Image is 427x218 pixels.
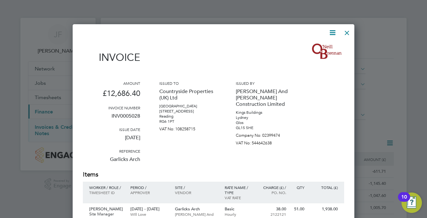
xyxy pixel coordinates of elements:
[83,170,344,179] h2: Items
[236,81,293,86] h3: Issued by
[83,127,140,132] h3: Issue date
[89,207,124,212] p: [PERSON_NAME]
[402,193,422,213] button: Open Resource Center, 10 new notifications
[130,190,168,195] p: Approver
[83,132,140,149] p: [DATE]
[258,190,286,195] p: Po. No.
[175,185,218,190] p: Site /
[159,86,217,104] p: Countryside Properties (UK) Ltd
[293,207,304,212] p: 51.00
[159,119,217,124] p: RG6 1PT
[311,207,338,212] p: 1,938.00
[401,197,407,205] div: 10
[130,185,168,190] p: Period /
[236,120,293,125] p: Glos
[175,190,218,195] p: Vendor
[83,149,140,154] h3: Reference
[225,195,252,200] p: VAT rate
[83,81,140,86] h3: Amount
[236,115,293,120] p: Lydney
[236,125,293,130] p: GL15 5HE
[83,105,140,110] h3: Invoice number
[258,207,286,212] p: 38.00
[83,86,140,105] p: £12,686.40
[159,104,217,109] p: [GEOGRAPHIC_DATA]
[89,185,124,190] p: Worker / Role /
[175,207,218,212] p: Garlicks Arch
[236,110,293,115] p: Kings Buildings
[293,185,304,190] p: QTY
[130,212,168,217] p: Will Love
[310,42,344,61] img: oneillandbrennan-logo-remittance.png
[236,138,293,146] p: VAT No: 544642638
[236,86,293,110] p: [PERSON_NAME] And [PERSON_NAME] Construction Limited
[159,109,217,114] p: [STREET_ADDRESS]
[83,154,140,170] p: Garlicks Arch
[258,185,286,190] p: Charge (£) /
[225,207,252,212] p: Basic
[159,114,217,119] p: Reading
[83,110,140,127] p: INV0005028
[236,130,293,138] p: Company No: 02399474
[225,185,252,195] p: Rate name / type
[130,207,168,212] p: [DATE] - [DATE]
[89,190,124,195] p: Timesheet ID
[258,212,286,217] p: 2122121
[89,212,124,217] p: Site Manager
[225,212,252,217] p: Hourly
[311,185,338,190] p: Total (£)
[159,124,217,132] p: VAT No: 108258715
[83,51,140,63] h1: Invoice
[159,81,217,86] h3: Issued to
